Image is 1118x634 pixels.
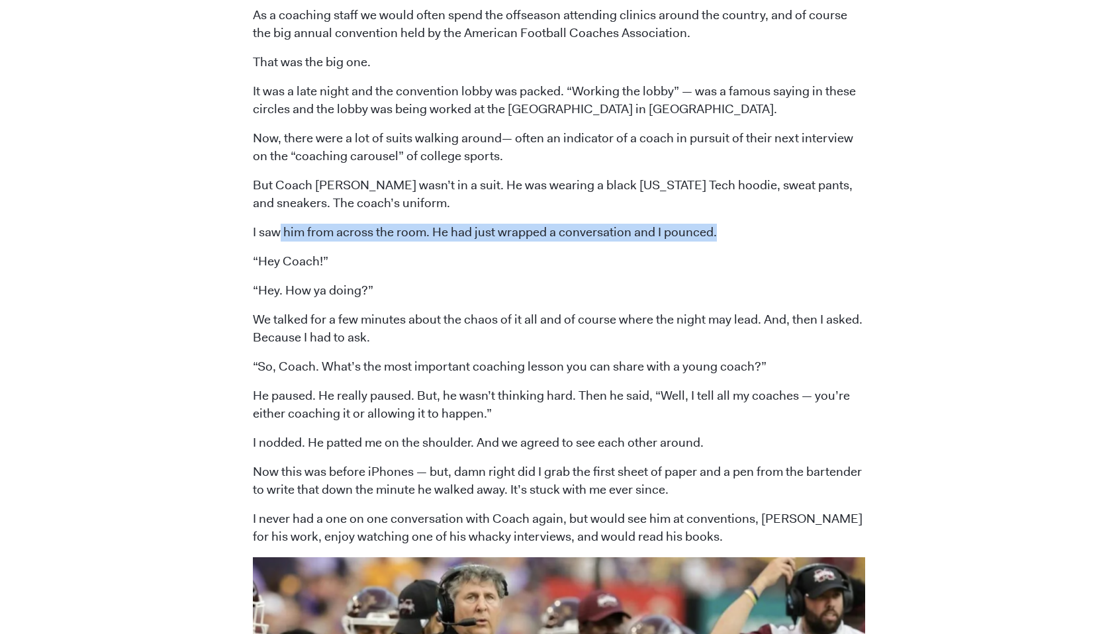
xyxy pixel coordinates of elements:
p: As a coaching staff we would often spend the offseason attending clinics around the country, and ... [253,7,865,42]
p: It was a late night and the convention lobby was packed. “Working the lobby” — was a famous sayin... [253,83,865,118]
p: I never had a one on one conversation with Coach again, but would see him at conventions, [PERSON... [253,510,865,546]
p: “Hey Coach!” [253,253,865,271]
p: Now, there were a lot of suits walking around— often an indicator of a coach in pursuit of their ... [253,130,865,165]
p: But Coach [PERSON_NAME] wasn’t in a suit. He was wearing a black [US_STATE] Tech hoodie, sweat pa... [253,177,865,212]
p: “So, Coach. What’s the most important coaching lesson you can share with a young coach?” [253,358,865,376]
p: “Hey. How ya doing?” [253,282,865,300]
p: We talked for a few minutes about the chaos of it all and of course where the night may lead. And... [253,311,865,347]
p: He paused. He really paused. But, he wasn’t thinking hard. Then he said, “Well, I tell all my coa... [253,387,865,423]
p: That was the big one. [253,54,865,71]
p: I nodded. He patted me on the shoulder. And we agreed to see each other around. [253,434,865,452]
p: I saw him from across the room. He had just wrapped a conversation and I pounced. [253,224,865,242]
p: Now this was before iPhones — but, damn right did I grab the first sheet of paper and a pen from ... [253,463,865,499]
